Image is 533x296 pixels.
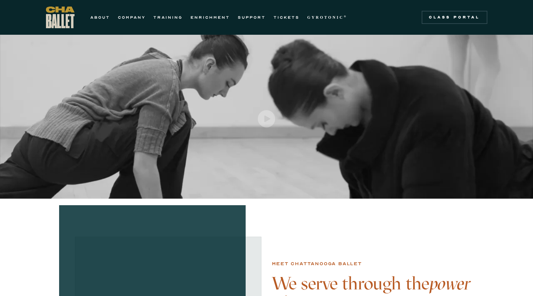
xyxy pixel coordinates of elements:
[153,13,183,21] a: TRAINING
[422,11,487,24] a: Class Portal
[307,13,347,21] a: GYROTONIC®
[90,13,110,21] a: ABOUT
[344,15,347,18] sup: ®
[272,260,362,268] div: Meet chattanooga ballet
[118,13,145,21] a: COMPANY
[190,13,230,21] a: ENRICHMENT
[238,13,266,21] a: SUPPORT
[274,13,300,21] a: TICKETS
[426,15,483,20] div: Class Portal
[46,7,75,28] a: home
[307,15,344,20] strong: GYROTONIC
